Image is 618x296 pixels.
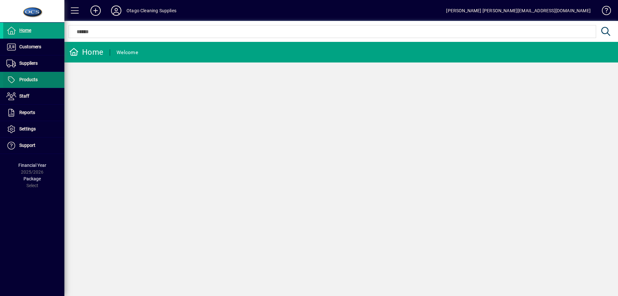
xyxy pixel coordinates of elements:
span: Package [23,176,41,181]
span: Suppliers [19,61,38,66]
span: Customers [19,44,41,49]
div: Home [69,47,103,57]
div: Otago Cleaning Supplies [126,5,176,16]
span: Support [19,143,35,148]
a: Knowledge Base [597,1,610,22]
a: Support [3,138,64,154]
a: Staff [3,88,64,104]
button: Profile [106,5,126,16]
span: Home [19,28,31,33]
span: Staff [19,93,29,99]
div: [PERSON_NAME] [PERSON_NAME][EMAIL_ADDRESS][DOMAIN_NAME] [446,5,591,16]
span: Reports [19,110,35,115]
a: Products [3,72,64,88]
span: Financial Year [18,163,46,168]
span: Settings [19,126,36,131]
a: Customers [3,39,64,55]
span: Products [19,77,38,82]
button: Add [85,5,106,16]
a: Settings [3,121,64,137]
a: Suppliers [3,55,64,72]
a: Reports [3,105,64,121]
div: Welcome [117,47,138,58]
